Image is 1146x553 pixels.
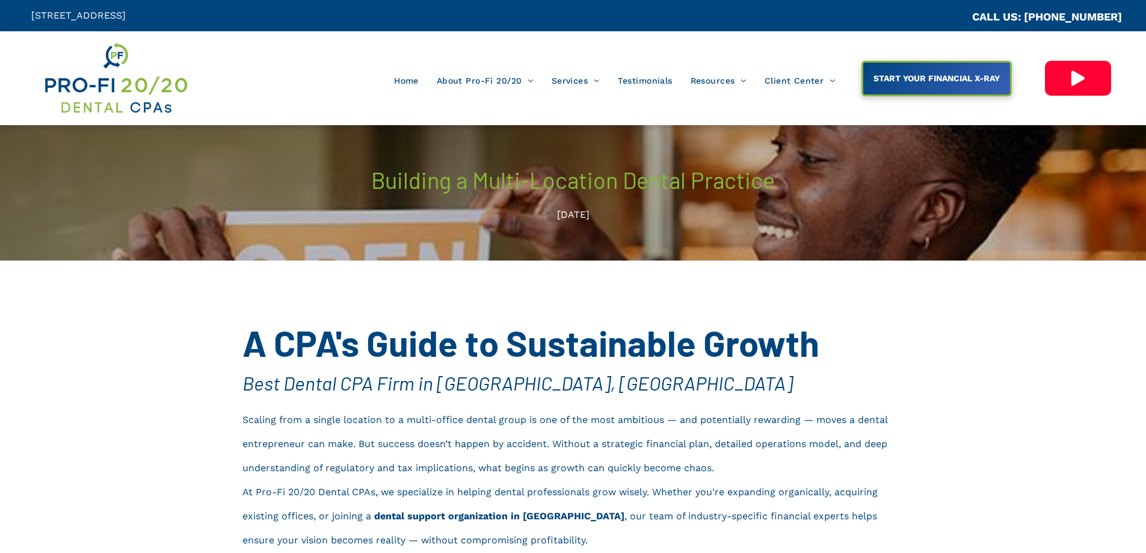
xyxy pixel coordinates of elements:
[350,165,797,195] h3: Building a Multi-Location Dental Practice
[869,67,1004,89] span: START YOUR FINANCIAL X-RAY
[350,204,797,226] div: [DATE]
[861,61,1012,96] a: START YOUR FINANCIAL X-RAY
[242,371,793,394] span: Best Dental CPA Firm in [GEOGRAPHIC_DATA], [GEOGRAPHIC_DATA]
[385,69,428,92] a: Home
[756,69,845,92] a: Client Center
[31,10,126,21] span: [STREET_ADDRESS]
[43,40,188,116] img: Get Dental CPA Consulting, Bookkeeping, & Bank Loans
[242,414,887,474] span: Scaling from a single location to a multi-office dental group is one of the most ambitious — and ...
[921,11,972,23] span: CA::CALLC
[972,10,1122,23] a: CALL US: [PHONE_NUMBER]
[242,321,819,364] span: A CPA's Guide to Sustainable Growth
[543,69,609,92] a: Services
[242,486,878,522] span: At Pro-Fi 20/20 Dental CPAs, we specialize in helping dental professionals grow wisely. Whether y...
[428,69,543,92] a: About Pro-Fi 20/20
[374,510,624,522] strong: dental support organization in [GEOGRAPHIC_DATA]
[609,69,682,92] a: Testimonials
[682,69,756,92] a: Resources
